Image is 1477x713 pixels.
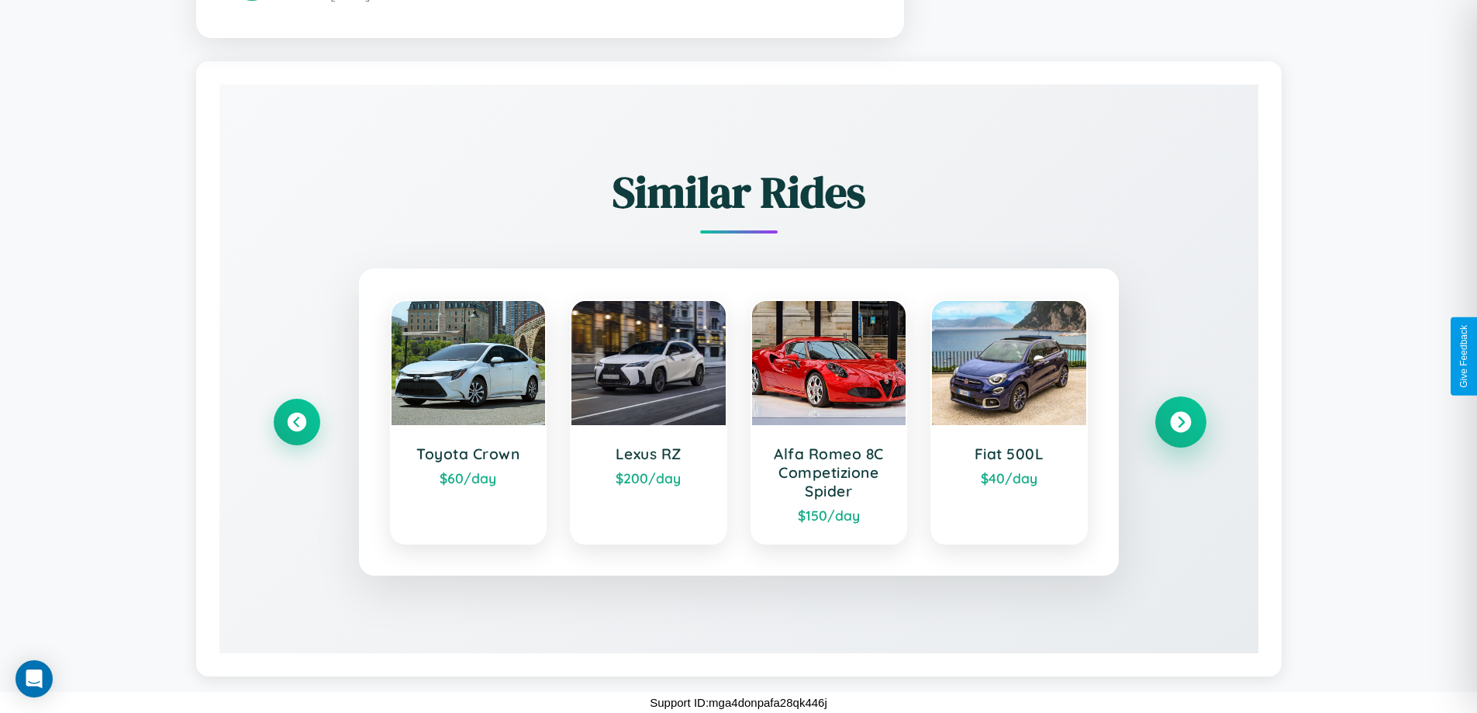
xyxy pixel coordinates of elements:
div: $ 200 /day [587,469,710,486]
div: Give Feedback [1458,325,1469,388]
div: $ 150 /day [768,507,891,524]
div: Open Intercom Messenger [16,660,53,697]
div: $ 60 /day [407,469,530,486]
h3: Lexus RZ [587,445,710,463]
h3: Toyota Crown [407,445,530,463]
a: Fiat 500L$40/day [930,299,1088,545]
p: Support ID: mga4donpafa28qk446j [650,692,827,713]
h2: Similar Rides [274,162,1204,222]
div: $ 40 /day [947,469,1071,486]
a: Alfa Romeo 8C Competizione Spider$150/day [751,299,908,545]
h3: Alfa Romeo 8C Competizione Spider [768,445,891,500]
h3: Fiat 500L [947,445,1071,463]
a: Toyota Crown$60/day [390,299,547,545]
a: Lexus RZ$200/day [570,299,727,545]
